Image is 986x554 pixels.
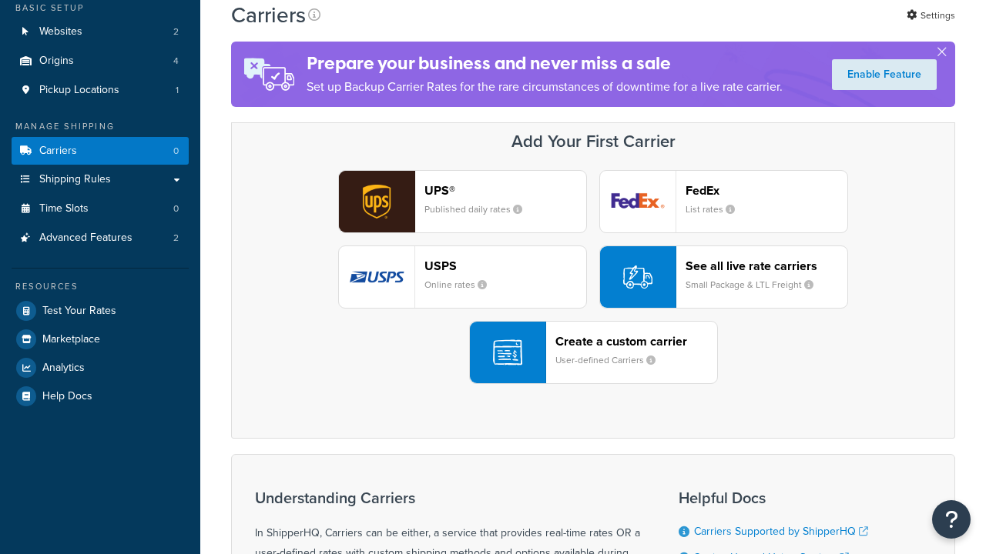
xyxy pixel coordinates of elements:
span: 0 [173,202,179,215]
img: ad-rules-rateshop-fe6ec290ccb7230408bd80ed9643f0289d75e0ffd9eb532fc0e269fcd187b520.png [231,42,307,107]
small: Online rates [424,278,499,292]
a: Pickup Locations 1 [12,76,189,105]
button: Open Resource Center [932,500,971,539]
img: icon-carrier-liverate-becf4550.svg [623,262,652,292]
span: Advanced Features [39,232,132,245]
img: usps logo [339,246,414,308]
span: Analytics [42,362,85,375]
button: See all live rate carriersSmall Package & LTL Freight [599,245,848,309]
img: icon-carrier-custom-c93b8a24.svg [493,338,522,367]
a: Time Slots 0 [12,195,189,223]
header: See all live rate carriers [686,259,847,273]
header: USPS [424,259,586,273]
span: 2 [173,232,179,245]
header: Create a custom carrier [555,334,717,349]
button: usps logoUSPSOnline rates [338,245,587,309]
a: Test Your Rates [12,297,189,325]
small: User-defined Carriers [555,353,668,367]
a: Carriers Supported by ShipperHQ [694,523,868,539]
span: Shipping Rules [39,173,111,186]
h3: Understanding Carriers [255,489,640,506]
h4: Prepare your business and never miss a sale [307,51,783,76]
a: Settings [907,5,955,26]
li: Advanced Features [12,224,189,252]
span: 2 [173,25,179,38]
div: Resources [12,280,189,293]
header: UPS® [424,183,586,198]
span: Test Your Rates [42,305,116,318]
li: Pickup Locations [12,76,189,105]
div: Basic Setup [12,2,189,15]
span: 1 [176,84,179,97]
span: Websites [39,25,82,38]
header: FedEx [686,183,847,198]
div: Manage Shipping [12,120,189,133]
span: Carriers [39,145,77,158]
li: Time Slots [12,195,189,223]
span: Help Docs [42,390,92,403]
span: Origins [39,55,74,68]
button: fedEx logoFedExList rates [599,170,848,233]
h3: Helpful Docs [679,489,880,506]
a: Origins 4 [12,47,189,75]
a: Shipping Rules [12,165,189,194]
img: ups logo [339,171,414,232]
a: Carriers 0 [12,137,189,165]
p: Set up Backup Carrier Rates for the rare circumstances of downtime for a live rate carrier. [307,76,783,98]
span: Marketplace [42,333,100,346]
a: Help Docs [12,382,189,410]
span: Time Slots [39,202,89,215]
li: Websites [12,18,189,46]
span: 4 [173,55,179,68]
small: List rates [686,202,747,216]
a: Advanced Features 2 [12,224,189,252]
span: 0 [173,145,179,158]
h3: Add Your First Carrier [247,132,939,151]
li: Carriers [12,137,189,165]
a: Websites 2 [12,18,189,46]
a: Enable Feature [832,59,937,90]
button: ups logoUPS®Published daily rates [338,170,587,233]
img: fedEx logo [600,171,676,232]
a: Marketplace [12,325,189,353]
li: Origins [12,47,189,75]
small: Published daily rates [424,202,535,216]
button: Create a custom carrierUser-defined Carriers [469,321,718,384]
a: Analytics [12,354,189,382]
small: Small Package & LTL Freight [686,278,826,292]
span: Pickup Locations [39,84,119,97]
